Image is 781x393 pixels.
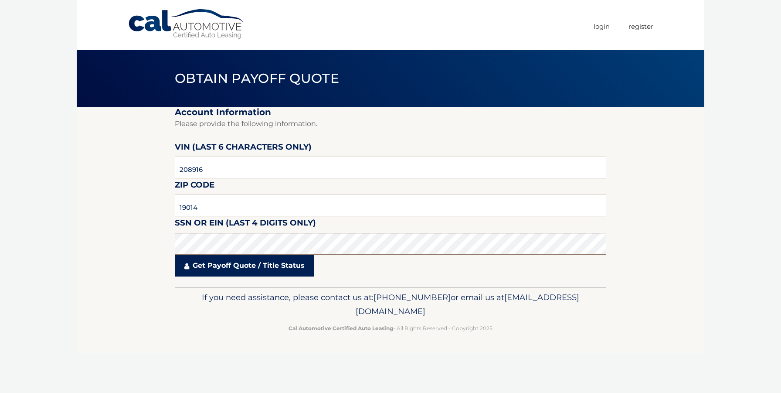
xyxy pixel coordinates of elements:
[180,324,601,333] p: - All Rights Reserved - Copyright 2025
[175,70,339,86] span: Obtain Payoff Quote
[175,216,316,232] label: SSN or EIN (last 4 digits only)
[175,140,312,157] label: VIN (last 6 characters only)
[175,118,606,130] p: Please provide the following information.
[289,325,393,331] strong: Cal Automotive Certified Auto Leasing
[175,178,214,195] label: Zip Code
[628,19,653,34] a: Register
[180,290,601,318] p: If you need assistance, please contact us at: or email us at
[594,19,610,34] a: Login
[374,292,451,302] span: [PHONE_NUMBER]
[128,9,245,40] a: Cal Automotive
[175,107,606,118] h2: Account Information
[175,255,314,277] a: Get Payoff Quote / Title Status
